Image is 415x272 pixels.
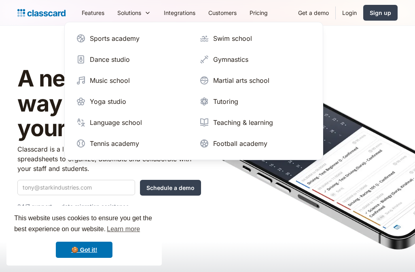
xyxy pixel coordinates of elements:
[73,51,191,67] a: Dance studio
[73,93,191,110] a: Yoga studio
[292,4,335,22] a: Get a demo
[140,180,201,196] input: Schedule a demo
[17,7,66,19] a: Logo
[90,55,130,64] div: Dance studio
[196,72,315,89] a: Martial arts school
[56,242,112,258] a: dismiss cookie message
[17,180,201,196] form: Quick Demo Form
[117,8,141,17] div: Solutions
[213,34,252,43] div: Swim school
[196,93,315,110] a: Tutoring
[196,135,315,152] a: Football academy
[213,118,273,127] div: Teaching & learning
[90,139,139,148] div: Tennis academy
[73,30,191,46] a: Sports academy
[363,5,398,21] a: Sign up
[17,202,201,211] p: 24/7 support — data migration assistance.
[73,72,191,89] a: Music school
[336,4,363,22] a: Login
[111,4,157,22] div: Solutions
[213,97,238,106] div: Tutoring
[90,97,126,106] div: Yoga studio
[73,135,191,152] a: Tennis academy
[106,223,141,235] a: learn more about cookies
[196,30,315,46] a: Swim school
[90,118,142,127] div: Language school
[64,22,323,160] nav: Solutions
[73,114,191,131] a: Language school
[243,4,274,22] a: Pricing
[90,76,130,85] div: Music school
[75,4,111,22] a: Features
[90,34,140,43] div: Sports academy
[196,114,315,131] a: Teaching & learning
[14,213,154,235] span: This website uses cookies to ensure you get the best experience on our website.
[196,51,315,67] a: Gymnastics
[213,55,248,64] div: Gymnastics
[17,144,201,173] p: Classcard is a lightweight replacement for your spreadsheets to organize, automate and collaborat...
[370,8,391,17] div: Sign up
[213,76,269,85] div: Martial arts school
[17,66,201,141] h1: A new, intelligent way to manage your students
[202,4,243,22] a: Customers
[157,4,202,22] a: Integrations
[6,206,162,266] div: cookieconsent
[17,180,135,195] input: tony@starkindustries.com
[213,139,267,148] div: Football academy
